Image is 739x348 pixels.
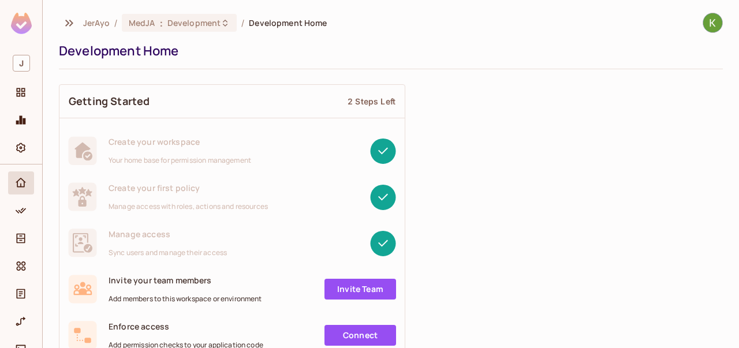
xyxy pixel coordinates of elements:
span: J [13,55,30,72]
img: Kelvin blake [703,13,722,32]
span: Manage access [109,229,227,240]
span: MedJA [129,17,155,28]
div: 2 Steps Left [348,96,395,107]
span: Getting Started [69,94,150,108]
span: the active workspace [83,17,110,28]
div: Projects [8,81,34,104]
div: Policy [8,199,34,222]
div: Development Home [59,42,717,59]
span: Sync users and manage their access [109,248,227,257]
span: Create your first policy [109,182,268,193]
a: Connect [324,325,396,346]
img: SReyMgAAAABJRU5ErkJggg== [11,13,32,34]
div: Home [8,171,34,194]
a: Invite Team [324,279,396,300]
span: Your home base for permission management [109,156,251,165]
div: Monitoring [8,108,34,132]
div: URL Mapping [8,310,34,333]
div: Settings [8,136,34,159]
li: / [241,17,244,28]
div: Directory [8,227,34,250]
div: Workspace: JerAyo [8,50,34,76]
span: Add members to this workspace or environment [109,294,262,304]
span: Manage access with roles, actions and resources [109,202,268,211]
li: / [114,17,117,28]
span: : [159,18,163,28]
div: Elements [8,255,34,278]
span: Enforce access [109,321,263,332]
span: Development Home [249,17,327,28]
div: Audit Log [8,282,34,305]
span: Development [167,17,221,28]
span: Create your workspace [109,136,251,147]
span: Invite your team members [109,275,262,286]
